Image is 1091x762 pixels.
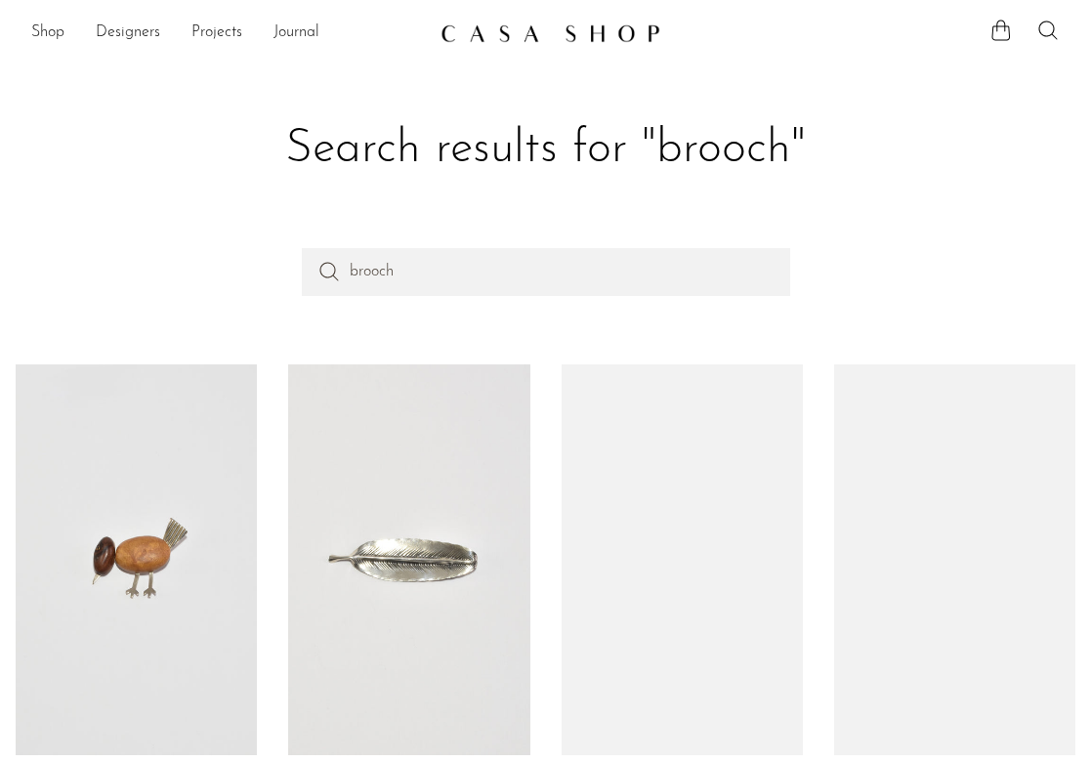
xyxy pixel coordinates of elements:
a: Shop [31,21,64,46]
nav: Desktop navigation [31,17,425,50]
a: Journal [273,21,319,46]
a: Designers [96,21,160,46]
input: Perform a search [302,248,790,295]
h1: Search results for "brooch" [31,119,1060,180]
a: Projects [191,21,242,46]
ul: NEW HEADER MENU [31,17,425,50]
